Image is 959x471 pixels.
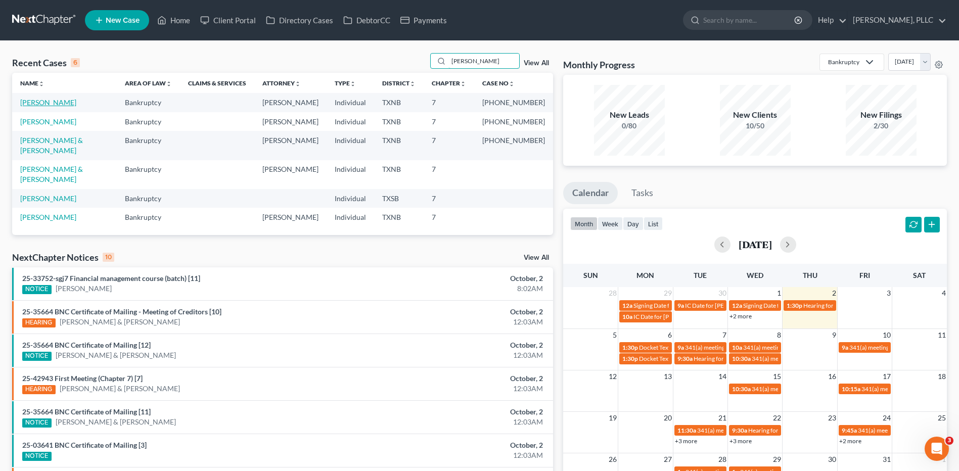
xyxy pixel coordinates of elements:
[262,79,301,87] a: Attorneyunfold_more
[925,437,949,461] iframe: Intercom live chat
[12,57,80,69] div: Recent Cases
[424,131,474,160] td: 7
[739,239,772,250] h2: [DATE]
[20,165,83,183] a: [PERSON_NAME] & [PERSON_NAME]
[376,350,543,360] div: 12:03AM
[743,302,834,309] span: Signing Date for [PERSON_NAME]
[424,189,474,208] td: 7
[663,370,673,383] span: 13
[608,412,618,424] span: 19
[594,121,665,131] div: 0/80
[803,302,834,309] span: Hearing for
[376,307,543,317] div: October, 2
[22,407,151,416] a: 25-35664 BNC Certificate of Mailing [11]
[22,374,143,383] a: 25-42943 First Meeting (Chapter 7) [7]
[732,427,747,434] span: 9:30a
[261,11,338,29] a: Directory Cases
[424,208,474,226] td: 7
[166,81,172,87] i: unfold_more
[623,217,644,230] button: day
[622,355,638,362] span: 1:30p
[937,329,947,341] span: 11
[20,136,83,155] a: [PERSON_NAME] & [PERSON_NAME]
[677,355,693,362] span: 9:30a
[703,11,796,29] input: Search by name...
[828,58,859,66] div: Bankruptcy
[509,81,515,87] i: unfold_more
[327,131,374,160] td: Individual
[524,254,549,261] a: View All
[12,251,114,263] div: NextChapter Notices
[732,385,751,393] span: 10:30a
[729,312,752,320] a: +2 more
[663,453,673,465] span: 27
[327,112,374,131] td: Individual
[38,81,44,87] i: unfold_more
[772,453,782,465] span: 29
[882,370,892,383] span: 17
[22,452,52,461] div: NOTICE
[376,340,543,350] div: October, 2
[524,60,549,67] a: View All
[831,329,837,341] span: 9
[20,117,76,126] a: [PERSON_NAME]
[644,217,663,230] button: list
[803,271,817,279] span: Thu
[254,131,327,160] td: [PERSON_NAME]
[663,287,673,299] span: 29
[685,344,783,351] span: 341(a) meeting for [PERSON_NAME]
[254,160,327,189] td: [PERSON_NAME]
[474,112,553,131] td: [PHONE_NUMBER]
[350,81,356,87] i: unfold_more
[20,213,76,221] a: [PERSON_NAME]
[677,302,684,309] span: 9a
[117,112,180,131] td: Bankruptcy
[849,344,947,351] span: 341(a) meeting for [PERSON_NAME]
[732,302,742,309] span: 12a
[432,79,466,87] a: Chapterunfold_more
[859,271,870,279] span: Fri
[563,182,618,204] a: Calendar
[941,287,947,299] span: 4
[374,189,424,208] td: TXSB
[748,427,827,434] span: Hearing for [PERSON_NAME]
[813,11,847,29] a: Help
[677,427,696,434] span: 11:30a
[374,160,424,189] td: TXNB
[117,93,180,112] td: Bankruptcy
[827,453,837,465] span: 30
[376,450,543,460] div: 12:03AM
[937,370,947,383] span: 18
[776,329,782,341] span: 8
[675,437,697,445] a: +3 more
[376,284,543,294] div: 8:02AM
[622,182,662,204] a: Tasks
[22,441,147,449] a: 25-03641 BNC Certificate of Mailing [3]
[827,370,837,383] span: 16
[376,384,543,394] div: 12:03AM
[677,344,684,351] span: 9a
[327,208,374,226] td: Individual
[395,11,452,29] a: Payments
[846,109,917,121] div: New Filings
[22,385,56,394] div: HEARING
[295,81,301,87] i: unfold_more
[374,112,424,131] td: TXNB
[842,344,848,351] span: 9a
[882,329,892,341] span: 10
[424,112,474,131] td: 7
[667,329,673,341] span: 6
[424,93,474,112] td: 7
[622,313,632,320] span: 10a
[694,271,707,279] span: Tue
[376,417,543,427] div: 12:03AM
[20,98,76,107] a: [PERSON_NAME]
[195,11,261,29] a: Client Portal
[376,373,543,384] div: October, 2
[448,54,519,68] input: Search by name...
[743,344,841,351] span: 341(a) meeting for [PERSON_NAME]
[56,350,176,360] a: [PERSON_NAME] & [PERSON_NAME]
[842,427,857,434] span: 9:45a
[842,385,860,393] span: 10:15a
[424,160,474,189] td: 7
